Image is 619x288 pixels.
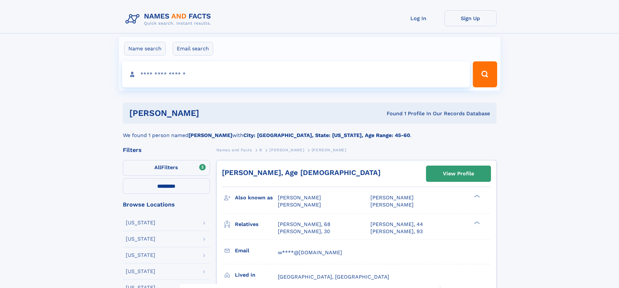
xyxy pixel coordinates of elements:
[173,42,213,56] label: Email search
[126,269,155,274] div: [US_STATE]
[154,164,161,170] span: All
[278,221,330,228] a: [PERSON_NAME], 68
[426,166,491,182] a: View Profile
[124,42,166,56] label: Name search
[216,146,252,154] a: Names and Facts
[123,10,216,28] img: Logo Names and Facts
[370,228,423,235] a: [PERSON_NAME], 93
[235,245,278,256] h3: Email
[393,10,445,26] a: Log In
[269,148,304,152] span: [PERSON_NAME]
[370,221,423,228] a: [PERSON_NAME], 44
[126,236,155,242] div: [US_STATE]
[259,146,262,154] a: B
[269,146,304,154] a: [PERSON_NAME]
[278,228,330,235] a: [PERSON_NAME], 30
[235,192,278,203] h3: Also known as
[122,61,470,87] input: search input
[222,169,380,177] a: [PERSON_NAME], Age [DEMOGRAPHIC_DATA]
[472,220,480,225] div: ❯
[278,274,389,280] span: [GEOGRAPHIC_DATA], [GEOGRAPHIC_DATA]
[126,253,155,258] div: [US_STATE]
[129,109,293,117] h1: [PERSON_NAME]
[259,148,262,152] span: B
[123,147,210,153] div: Filters
[473,61,497,87] button: Search Button
[445,10,496,26] a: Sign Up
[278,194,321,201] span: [PERSON_NAME]
[235,219,278,230] h3: Relatives
[123,160,210,176] label: Filters
[243,132,410,138] b: City: [GEOGRAPHIC_DATA], State: [US_STATE], Age Range: 45-60
[188,132,232,138] b: [PERSON_NAME]
[126,220,155,225] div: [US_STATE]
[235,269,278,281] h3: Lived in
[370,202,414,208] span: [PERSON_NAME]
[123,202,210,207] div: Browse Locations
[370,194,414,201] span: [PERSON_NAME]
[123,124,496,139] div: We found 1 person named with .
[312,148,346,152] span: [PERSON_NAME]
[293,110,490,117] div: Found 1 Profile In Our Records Database
[443,166,474,181] div: View Profile
[278,202,321,208] span: [PERSON_NAME]
[472,194,480,198] div: ❯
